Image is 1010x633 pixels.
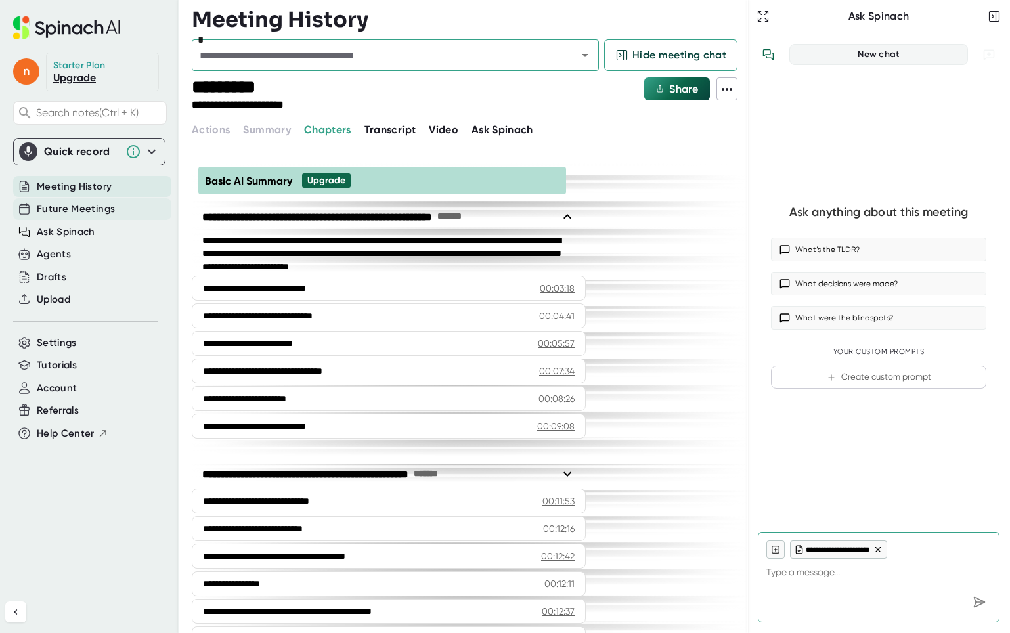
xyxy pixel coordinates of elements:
[243,123,290,136] span: Summary
[541,550,575,563] div: 00:12:42
[36,106,163,119] span: Search notes (Ctrl + K)
[429,122,458,138] button: Video
[539,309,575,322] div: 00:04:41
[192,122,230,138] button: Actions
[37,292,70,307] button: Upload
[429,123,458,136] span: Video
[540,282,575,295] div: 00:03:18
[542,494,575,508] div: 00:11:53
[304,122,351,138] button: Chapters
[243,122,290,138] button: Summary
[205,175,292,187] span: Basic AI Summary
[307,175,345,186] div: Upgrade
[771,238,986,261] button: What’s the TLDR?
[37,381,77,396] button: Account
[192,7,368,32] h3: Meeting History
[985,7,1003,26] button: Close conversation sidebar
[771,366,986,389] button: Create custom prompt
[5,601,26,622] button: Collapse sidebar
[37,403,79,418] button: Referrals
[37,270,66,285] button: Drafts
[472,122,533,138] button: Ask Spinach
[967,590,991,614] div: Send message
[754,7,772,26] button: Expand to Ask Spinach page
[644,77,710,100] button: Share
[669,83,698,95] span: Share
[37,225,95,240] button: Ask Spinach
[37,179,112,194] button: Meeting History
[53,72,96,84] a: Upgrade
[364,122,416,138] button: Transcript
[576,46,594,64] button: Open
[364,123,416,136] span: Transcript
[543,522,575,535] div: 00:12:16
[789,205,968,220] div: Ask anything about this meeting
[37,358,77,373] button: Tutorials
[755,41,781,68] button: View conversation history
[542,605,575,618] div: 00:12:37
[19,139,160,165] div: Quick record
[771,306,986,330] button: What were the blindspots?
[771,347,986,357] div: Your Custom Prompts
[13,58,39,85] span: n
[472,123,533,136] span: Ask Spinach
[632,47,726,63] span: Hide meeting chat
[539,364,575,378] div: 00:07:34
[37,426,95,441] span: Help Center
[37,247,71,262] button: Agents
[44,145,119,158] div: Quick record
[544,577,575,590] div: 00:12:11
[538,392,575,405] div: 00:08:26
[304,123,351,136] span: Chapters
[604,39,737,71] button: Hide meeting chat
[771,272,986,295] button: What decisions were made?
[772,10,985,23] div: Ask Spinach
[37,336,77,351] button: Settings
[537,420,575,433] div: 00:09:08
[37,202,115,217] button: Future Meetings
[538,337,575,350] div: 00:05:57
[798,49,959,60] div: New chat
[37,426,108,441] button: Help Center
[192,123,230,136] span: Actions
[53,60,106,72] div: Starter Plan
